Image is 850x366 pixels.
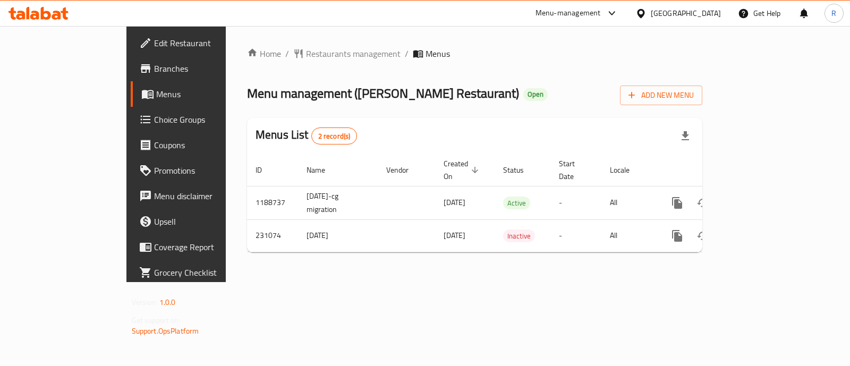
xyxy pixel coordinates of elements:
a: Promotions [131,158,268,183]
td: [DATE]-cg migration [298,186,378,219]
a: Grocery Checklist [131,260,268,285]
span: 1.0.0 [159,295,176,309]
div: Total records count [311,127,358,144]
span: Name [307,164,339,176]
table: enhanced table [247,154,775,252]
a: Menu disclaimer [131,183,268,209]
span: Inactive [503,230,535,242]
span: Active [503,197,530,209]
td: 231074 [247,219,298,252]
a: Support.OpsPlatform [132,324,199,338]
span: ID [256,164,276,176]
td: 1188737 [247,186,298,219]
li: / [285,47,289,60]
span: Locale [610,164,643,176]
td: All [601,219,656,252]
span: Version: [132,295,158,309]
span: Coverage Report [154,241,260,253]
span: [DATE] [444,195,465,209]
span: Menu management ( [PERSON_NAME] Restaurant ) [247,81,519,105]
span: Menu disclaimer [154,190,260,202]
nav: breadcrumb [247,47,702,60]
div: Export file [673,123,698,149]
span: Branches [154,62,260,75]
button: Change Status [690,223,716,249]
span: Menus [156,88,260,100]
button: Add New Menu [620,86,702,105]
div: Menu-management [535,7,601,20]
span: Coupons [154,139,260,151]
span: Grocery Checklist [154,266,260,279]
a: Coupons [131,132,268,158]
a: Upsell [131,209,268,234]
td: - [550,186,601,219]
li: / [405,47,409,60]
th: Actions [656,154,775,186]
span: 2 record(s) [312,131,357,141]
span: Promotions [154,164,260,177]
span: Menus [426,47,450,60]
a: Branches [131,56,268,81]
h2: Menus List [256,127,357,144]
div: Open [523,88,548,101]
a: Coverage Report [131,234,268,260]
button: more [665,223,690,249]
td: [DATE] [298,219,378,252]
a: Edit Restaurant [131,30,268,56]
span: Get support on: [132,313,181,327]
span: Choice Groups [154,113,260,126]
span: Restaurants management [306,47,401,60]
a: Menus [131,81,268,107]
span: Open [523,90,548,99]
a: Restaurants management [293,47,401,60]
span: Status [503,164,538,176]
span: Start Date [559,157,589,183]
td: - [550,219,601,252]
span: R [831,7,836,19]
span: Add New Menu [628,89,694,102]
button: more [665,190,690,216]
span: [DATE] [444,228,465,242]
span: Created On [444,157,482,183]
td: All [601,186,656,219]
a: Choice Groups [131,107,268,132]
span: Vendor [386,164,422,176]
span: Upsell [154,215,260,228]
span: Edit Restaurant [154,37,260,49]
div: [GEOGRAPHIC_DATA] [651,7,721,19]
